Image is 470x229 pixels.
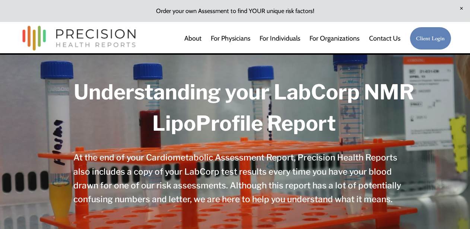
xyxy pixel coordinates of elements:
span: For Organizations [309,32,359,45]
a: For Individuals [260,31,300,46]
a: For Physicians [211,31,250,46]
a: Contact Us [369,31,400,46]
a: folder dropdown [309,31,359,46]
a: About [184,31,201,46]
img: Precision Health Reports [19,22,139,54]
h4: At the end of your Cardiometabolic Assessment Report, Precision Health Reports also includes a co... [73,151,415,207]
iframe: Chat Widget [433,193,470,229]
strong: Understanding your LabCorp NMR LipoProfile Report [74,80,418,136]
a: Client Login [410,27,451,50]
